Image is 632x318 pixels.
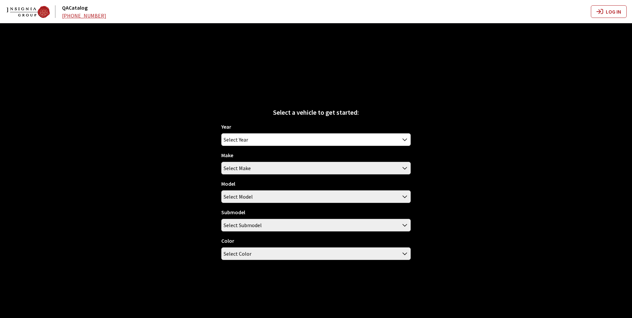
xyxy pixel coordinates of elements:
[221,151,233,159] label: Make
[591,5,627,18] button: Log In
[221,247,411,260] span: Select Color
[7,6,50,18] img: Dashboard
[222,248,410,260] span: Select Color
[7,5,61,18] a: QACatalog logo
[224,162,251,174] span: Select Make
[221,219,411,231] span: Select Submodel
[224,191,253,203] span: Select Model
[221,123,231,131] label: Year
[222,162,410,174] span: Select Make
[224,248,251,260] span: Select Color
[221,208,245,216] label: Submodel
[224,134,248,146] span: Select Year
[62,4,88,11] a: QACatalog
[222,191,410,203] span: Select Model
[222,219,410,231] span: Select Submodel
[221,107,411,117] div: Select a vehicle to get started:
[221,190,411,203] span: Select Model
[62,12,106,19] a: [PHONE_NUMBER]
[221,162,411,174] span: Select Make
[221,133,411,146] span: Select Year
[224,219,262,231] span: Select Submodel
[222,134,410,146] span: Select Year
[221,237,234,245] label: Color
[221,180,235,188] label: Model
